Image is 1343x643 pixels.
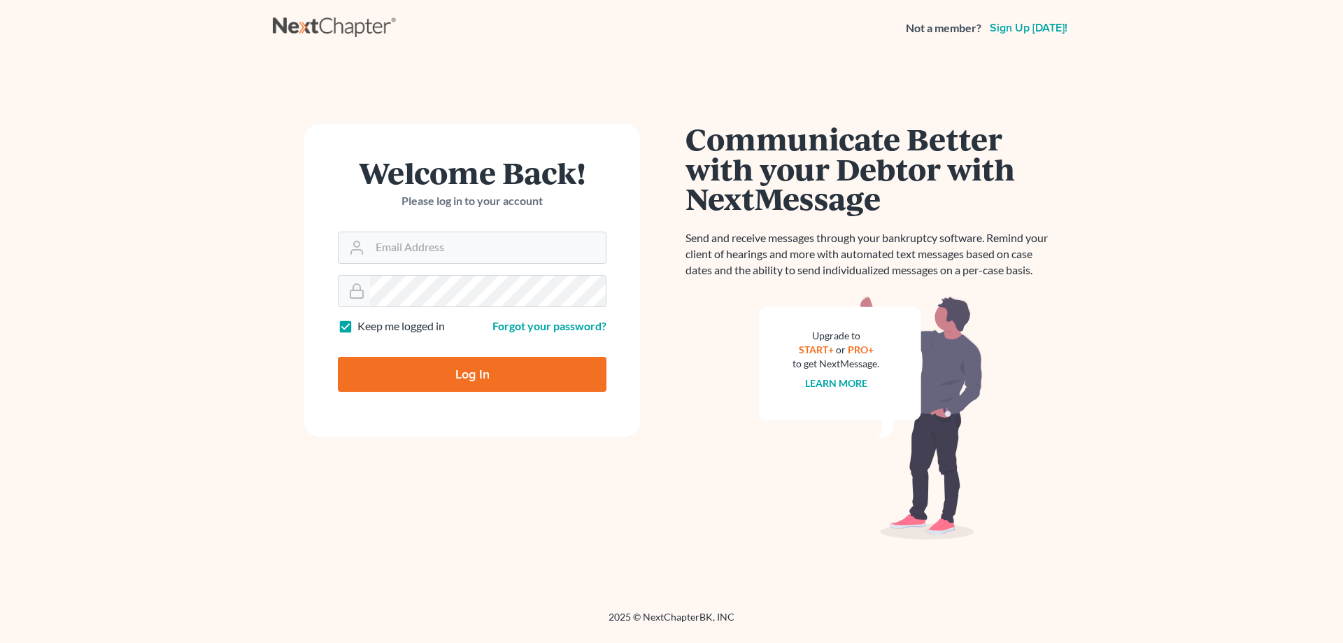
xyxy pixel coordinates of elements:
[793,329,879,343] div: Upgrade to
[685,230,1056,278] p: Send and receive messages through your bankruptcy software. Remind your client of hearings and mo...
[685,124,1056,213] h1: Communicate Better with your Debtor with NextMessage
[338,157,606,188] h1: Welcome Back!
[759,295,983,540] img: nextmessage_bg-59042aed3d76b12b5cd301f8e5b87938c9018125f34e5fa2b7a6b67550977c72.svg
[987,22,1070,34] a: Sign up [DATE]!
[357,318,445,334] label: Keep me logged in
[799,344,834,355] a: START+
[805,377,867,389] a: Learn more
[370,232,606,263] input: Email Address
[338,357,606,392] input: Log In
[492,319,606,332] a: Forgot your password?
[906,20,981,36] strong: Not a member?
[793,357,879,371] div: to get NextMessage.
[273,610,1070,635] div: 2025 © NextChapterBK, INC
[338,193,606,209] p: Please log in to your account
[836,344,846,355] span: or
[848,344,874,355] a: PRO+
